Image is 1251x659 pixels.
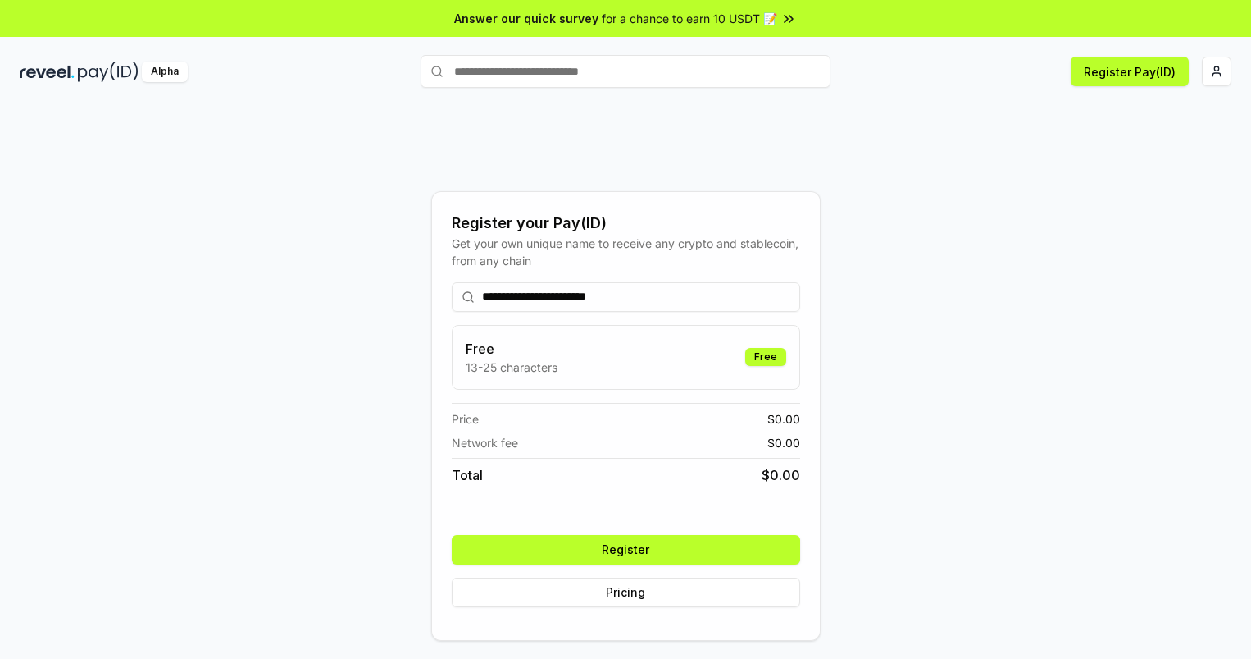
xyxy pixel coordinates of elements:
[452,465,483,485] span: Total
[602,10,777,27] span: for a chance to earn 10 USDT 📝
[452,410,479,428] span: Price
[452,535,800,565] button: Register
[78,62,139,82] img: pay_id
[466,359,557,376] p: 13-25 characters
[454,10,598,27] span: Answer our quick survey
[767,434,800,451] span: $ 0.00
[767,410,800,428] span: $ 0.00
[762,465,800,485] span: $ 0.00
[142,62,188,82] div: Alpha
[1071,57,1189,86] button: Register Pay(ID)
[452,212,800,235] div: Register your Pay(ID)
[745,348,786,366] div: Free
[452,578,800,607] button: Pricing
[20,62,75,82] img: reveel_dark
[452,434,518,451] span: Network fee
[466,339,557,359] h3: Free
[452,235,800,269] div: Get your own unique name to receive any crypto and stablecoin, from any chain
